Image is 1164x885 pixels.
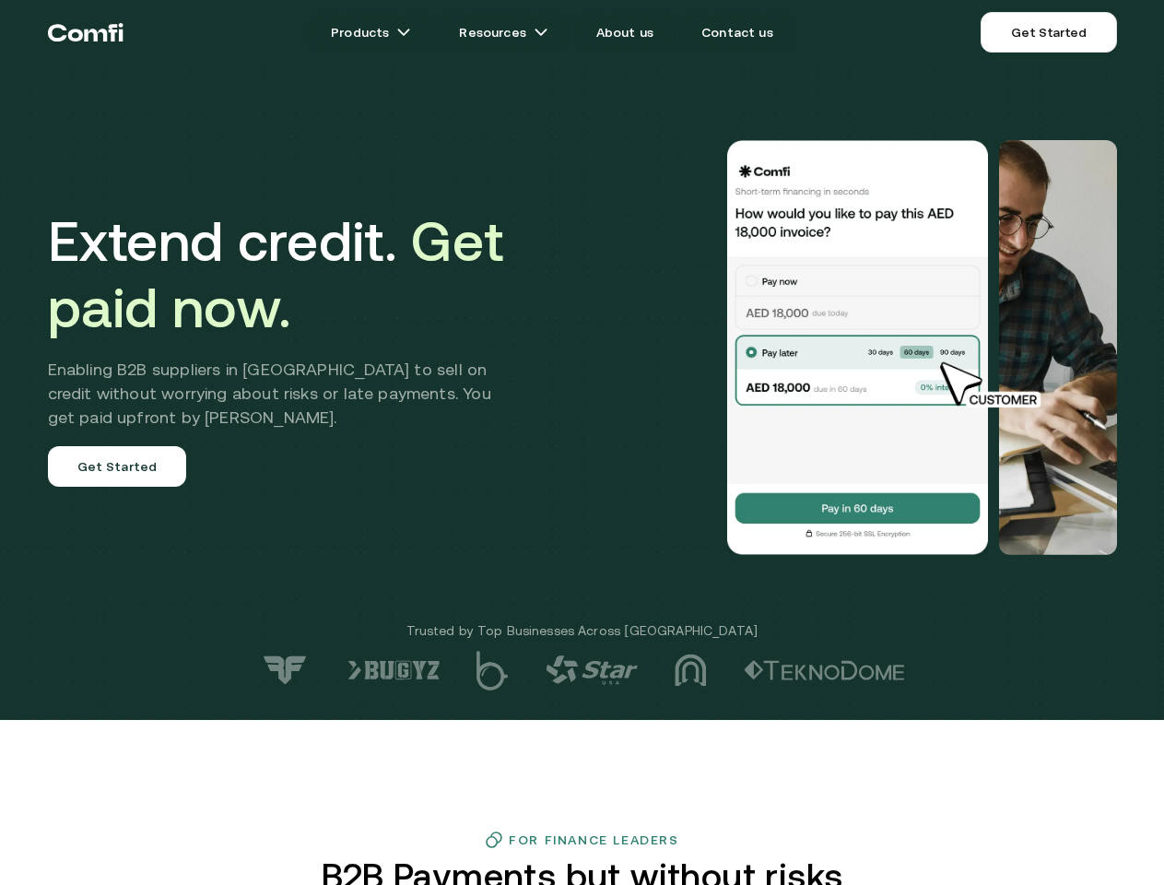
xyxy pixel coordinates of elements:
img: arrow icons [396,25,411,40]
img: logo-2 [744,660,905,680]
a: Get Started [981,12,1116,53]
img: arrow icons [534,25,548,40]
h3: For Finance Leaders [509,832,678,847]
h1: Extend credit. [48,208,519,341]
img: logo-5 [476,651,509,690]
a: Resourcesarrow icons [437,14,570,51]
a: Get Started [48,446,187,487]
img: logo-4 [546,655,638,685]
h2: Enabling B2B suppliers in [GEOGRAPHIC_DATA] to sell on credit without worrying about risks or lat... [48,358,519,430]
img: cursor [926,360,1061,411]
img: Would you like to pay this AED 18,000.00 invoice? [724,140,992,555]
a: Return to the top of the Comfi home page [48,5,123,60]
a: Contact us [679,14,795,51]
img: logo-7 [260,655,311,686]
img: logo-3 [675,654,707,687]
img: Would you like to pay this AED 18,000.00 invoice? [999,140,1117,555]
img: logo-6 [347,660,440,680]
a: Productsarrow icons [309,14,433,51]
a: About us [574,14,676,51]
img: finance [485,831,503,849]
